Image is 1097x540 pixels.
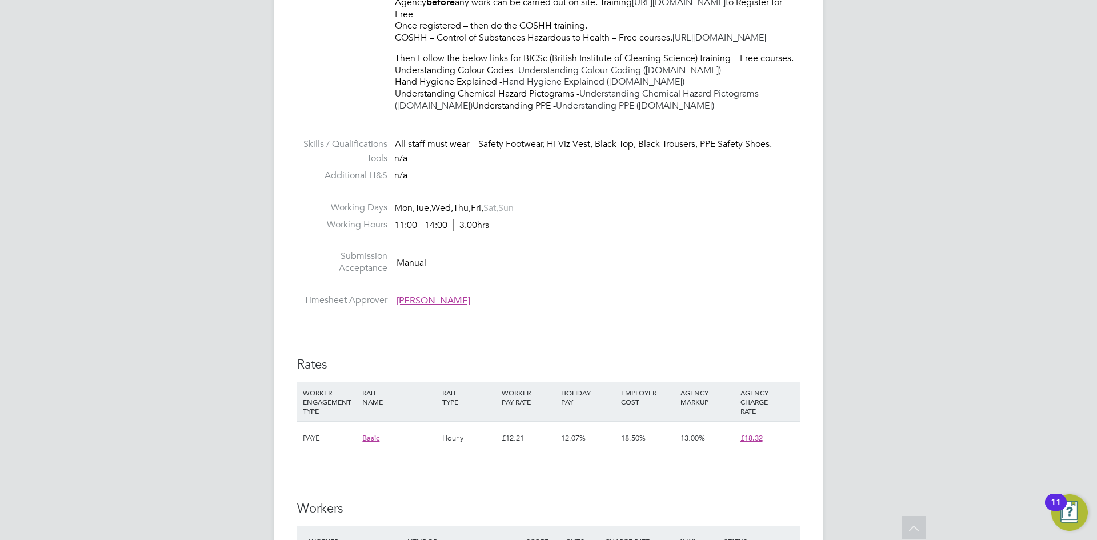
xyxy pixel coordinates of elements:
[502,76,684,87] a: Hand Hygiene Explained ([DOMAIN_NAME])
[556,100,714,111] a: Understanding PPE ([DOMAIN_NAME])
[297,357,800,373] h3: Rates
[740,433,763,443] span: £18.32
[1051,502,1061,517] div: 11
[395,138,800,150] div: All staff must wear – Safety Footwear, HI Viz Vest, Black Top, Black Trousers, PPE Safety Shoes.
[498,202,514,214] span: Sun
[297,294,387,306] label: Timesheet Approver
[680,433,705,443] span: 13.00%
[439,382,499,412] div: RATE TYPE
[618,382,678,412] div: EMPLOYER COST
[395,53,800,112] p: Then Follow the below links for BICSc (British Institute of Cleaning Science) training – Free cou...
[499,382,558,412] div: WORKER PAY RATE
[499,422,558,455] div: £12.21
[397,295,470,306] span: [PERSON_NAME]
[362,433,379,443] span: Basic
[621,433,646,443] span: 18.50%
[297,250,387,274] label: Submission Acceptance
[439,422,499,455] div: Hourly
[678,382,737,412] div: AGENCY MARKUP
[300,422,359,455] div: PAYE
[297,170,387,182] label: Additional H&S
[394,202,415,214] span: Mon,
[394,219,489,231] div: 11:00 - 14:00
[471,202,483,214] span: Fri,
[395,88,759,111] a: Understanding Chemical Hazard Pictograms ([DOMAIN_NAME])
[297,501,800,517] h3: Workers
[297,202,387,214] label: Working Days
[394,153,407,164] span: n/a
[672,32,766,43] a: [URL][DOMAIN_NAME]
[297,153,387,165] label: Tools
[518,65,721,76] a: Understanding Colour-Coding ([DOMAIN_NAME])
[561,433,586,443] span: 12.07%
[300,382,359,421] div: WORKER ENGAGEMENT TYPE
[415,202,431,214] span: Tue,
[359,382,439,412] div: RATE NAME
[394,170,407,181] span: n/a
[558,382,618,412] div: HOLIDAY PAY
[431,202,453,214] span: Wed,
[453,219,489,231] span: 3.00hrs
[738,382,797,421] div: AGENCY CHARGE RATE
[483,202,498,214] span: Sat,
[1051,494,1088,531] button: Open Resource Center, 11 new notifications
[297,219,387,231] label: Working Hours
[297,138,387,150] label: Skills / Qualifications
[397,257,426,269] span: Manual
[453,202,471,214] span: Thu,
